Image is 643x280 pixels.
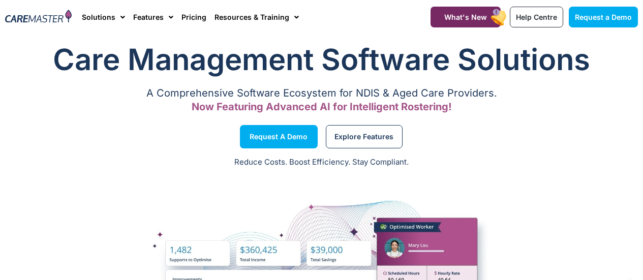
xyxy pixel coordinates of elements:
[569,7,638,27] a: Request a Demo
[240,125,318,148] a: Request a Demo
[334,134,393,139] span: Explore Features
[5,10,72,24] img: CareMaster Logo
[575,13,632,21] span: Request a Demo
[431,7,501,27] a: What's New
[250,134,308,139] span: Request a Demo
[326,125,403,148] a: Explore Features
[5,39,638,80] h1: Care Management Software Solutions
[510,7,563,27] a: Help Centre
[516,13,557,21] span: Help Centre
[6,157,637,168] p: Reduce Costs. Boost Efficiency. Stay Compliant.
[5,90,638,97] p: A Comprehensive Software Ecosystem for NDIS & Aged Care Providers.
[192,101,452,113] span: Now Featuring Advanced AI for Intelligent Rostering!
[444,13,487,21] span: What's New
